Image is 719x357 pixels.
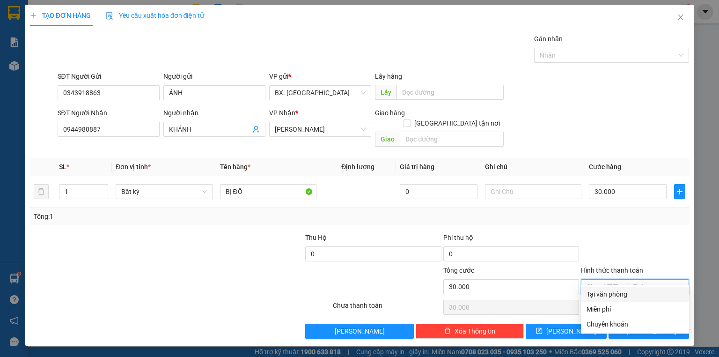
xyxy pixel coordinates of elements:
[269,71,371,82] div: VP gửi
[252,126,260,133] span: user-add
[30,12,91,19] span: TẠO ĐƠN HÀNG
[587,304,683,314] div: Miễn phí
[58,71,160,82] div: SĐT Người Gửi
[526,324,607,339] button: save[PERSON_NAME]
[305,324,413,339] button: [PERSON_NAME]
[341,163,374,171] span: Định lượng
[163,71,265,82] div: Người gửi
[400,132,504,147] input: Dọc đường
[58,108,160,118] div: SĐT Người Nhận
[481,158,585,176] th: Ghi chú
[443,267,474,274] span: Tổng cước
[60,14,90,90] b: Biên nhận gởi hàng hóa
[305,234,327,241] span: Thu Hộ
[34,184,49,199] button: delete
[375,73,402,80] span: Lấy hàng
[106,12,205,19] span: Yêu cầu xuất hóa đơn điện tử
[455,326,495,336] span: Xóa Thông tin
[668,5,694,31] button: Close
[443,232,579,246] div: Phí thu hộ
[163,108,265,118] div: Người nhận
[121,185,206,199] span: Bất kỳ
[416,324,524,339] button: deleteXóa Thông tin
[536,327,543,335] span: save
[587,289,683,299] div: Tại văn phòng
[30,12,37,19] span: plus
[677,14,684,21] span: close
[534,35,563,43] label: Gán nhãn
[275,86,366,100] span: BX. Ninh Sơn
[116,163,151,171] span: Đơn vị tính
[589,163,621,171] span: Cước hàng
[275,122,366,136] span: An Dương Vương
[587,319,683,329] div: Chuyển khoản
[396,85,504,100] input: Dọc đường
[335,326,385,336] span: [PERSON_NAME]
[674,184,685,199] button: plus
[220,163,250,171] span: Tên hàng
[34,211,278,222] div: Tổng: 1
[400,163,434,171] span: Giá trị hàng
[220,184,316,199] input: VD: Bàn, Ghế
[400,184,477,199] input: 0
[375,85,396,100] span: Lấy
[59,163,66,171] span: SL
[675,188,685,195] span: plus
[581,267,643,274] label: Hình thức thanh toán
[411,118,504,128] span: [GEOGRAPHIC_DATA] tận nơi
[332,300,442,317] div: Chưa thanh toán
[106,12,113,20] img: icon
[485,184,581,199] input: Ghi Chú
[546,326,596,336] span: [PERSON_NAME]
[609,324,690,339] button: printer[PERSON_NAME] và In
[444,327,451,335] span: delete
[12,60,51,104] b: An Anh Limousine
[375,132,400,147] span: Giao
[269,109,295,117] span: VP Nhận
[375,109,405,117] span: Giao hàng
